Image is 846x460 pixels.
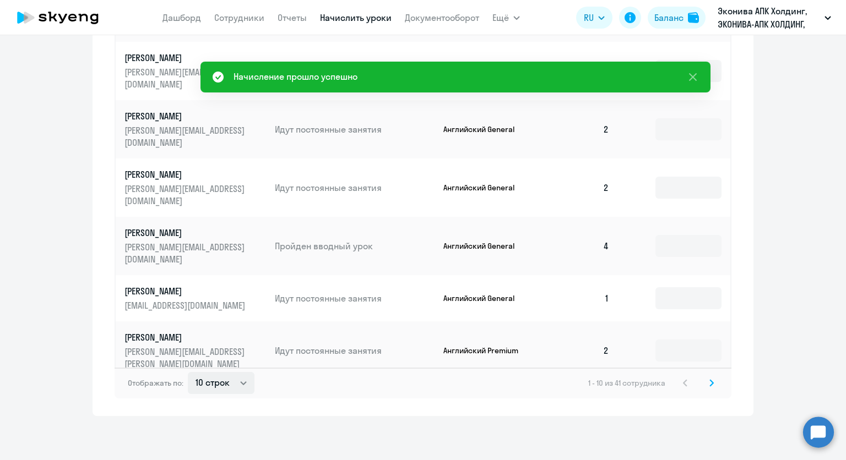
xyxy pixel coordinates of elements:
td: 4 [541,42,618,100]
p: [PERSON_NAME][EMAIL_ADDRESS][PERSON_NAME][DOMAIN_NAME] [124,346,248,370]
p: [PERSON_NAME] [124,52,248,64]
p: [PERSON_NAME] [124,227,248,239]
span: RU [584,11,594,24]
span: Ещё [492,11,509,24]
a: [PERSON_NAME][PERSON_NAME][EMAIL_ADDRESS][DOMAIN_NAME] [124,110,266,149]
div: Начисление прошло успешно [234,70,357,83]
td: 2 [541,158,618,217]
p: Английский General [443,293,526,303]
p: [PERSON_NAME] [124,285,248,297]
p: Идут постоянные занятия [275,123,435,135]
p: [PERSON_NAME] [124,168,248,180]
a: Начислить уроки [320,12,392,23]
p: [PERSON_NAME][EMAIL_ADDRESS][DOMAIN_NAME] [124,183,248,207]
p: Английский General [443,241,526,251]
a: [PERSON_NAME][PERSON_NAME][EMAIL_ADDRESS][DOMAIN_NAME] [124,52,266,90]
p: Английский Premium [443,346,526,355]
button: RU [576,7,612,29]
div: Баланс [654,11,684,24]
p: Английский General [443,124,526,134]
span: 1 - 10 из 41 сотрудника [588,378,665,388]
p: [PERSON_NAME] [124,110,248,122]
p: Идут постоянные занятия [275,182,435,194]
button: Балансbalance [648,7,706,29]
a: Сотрудники [214,12,264,23]
a: [PERSON_NAME][PERSON_NAME][EMAIL_ADDRESS][DOMAIN_NAME] [124,168,266,207]
p: Идут постоянные занятия [275,344,435,357]
span: Отображать по: [128,378,183,388]
p: [PERSON_NAME] [124,331,248,343]
button: Ещё [492,7,520,29]
p: [PERSON_NAME][EMAIL_ADDRESS][DOMAIN_NAME] [124,124,248,149]
button: Эконива АПК Холдинг, ЭКОНИВА-АПК ХОЛДИНГ, ООО [712,4,837,31]
a: [PERSON_NAME][PERSON_NAME][EMAIL_ADDRESS][DOMAIN_NAME] [124,227,266,265]
p: Английский General [443,183,526,193]
td: 2 [541,100,618,158]
p: Пройден вводный урок [275,240,435,252]
a: Дашборд [162,12,201,23]
p: Эконива АПК Холдинг, ЭКОНИВА-АПК ХОЛДИНГ, ООО [718,4,820,31]
td: 2 [541,321,618,380]
a: [PERSON_NAME][EMAIL_ADDRESS][DOMAIN_NAME] [124,285,266,311]
p: Идут постоянные занятия [275,292,435,304]
td: 4 [541,217,618,275]
p: [PERSON_NAME][EMAIL_ADDRESS][DOMAIN_NAME] [124,66,248,90]
a: Отчеты [278,12,307,23]
td: 1 [541,275,618,321]
p: [EMAIL_ADDRESS][DOMAIN_NAME] [124,299,248,311]
p: [PERSON_NAME][EMAIL_ADDRESS][DOMAIN_NAME] [124,241,248,265]
img: balance [688,12,699,23]
a: Документооборот [405,12,479,23]
a: [PERSON_NAME][PERSON_NAME][EMAIL_ADDRESS][PERSON_NAME][DOMAIN_NAME] [124,331,266,370]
